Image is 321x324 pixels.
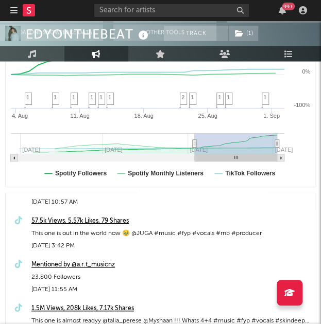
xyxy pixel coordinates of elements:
[55,170,107,177] text: Spotify Followers
[54,94,57,100] span: 1
[263,94,266,100] span: 1
[229,26,258,41] button: (1)
[94,4,249,17] input: Search for artists
[198,113,217,119] text: 25. Aug
[279,6,286,14] button: 99+
[134,113,153,119] text: 18. Aug
[218,94,221,100] span: 1
[26,26,151,43] div: EDYONTHEBEAT
[302,68,310,75] text: 0%
[282,3,295,10] div: 99 +
[12,113,28,119] text: 4. Aug
[71,113,90,119] text: 11. Aug
[164,26,228,41] button: Track
[31,196,310,208] div: [DATE] 10:57 AM
[31,259,310,271] a: Mentioned by @a.r.t_musicnz
[263,113,280,119] text: 1. Sep
[275,147,293,153] text: [DATE]
[26,94,29,100] span: 1
[31,271,310,283] div: 23,800 Followers
[31,215,310,227] a: 57.5k Views, 5.57k Likes, 79 Shares
[99,94,103,100] span: 1
[108,94,111,100] span: 1
[227,94,230,100] span: 1
[128,170,204,177] text: Spotify Monthly Listeners
[72,94,75,100] span: 1
[191,94,194,100] span: 1
[181,94,184,100] span: 2
[294,102,310,108] text: -100%
[225,170,275,177] text: TikTok Followers
[90,94,93,100] span: 1
[31,283,310,296] div: [DATE] 11:55 AM
[228,26,259,41] span: ( 1 )
[31,302,310,315] a: 1.5M Views, 208k Likes, 7.17k Shares
[31,227,310,240] div: This one is out in the world now 🥹 @JUGA #music #fyp #vocals #rnb #producer
[31,240,310,252] div: [DATE] 3:42 PM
